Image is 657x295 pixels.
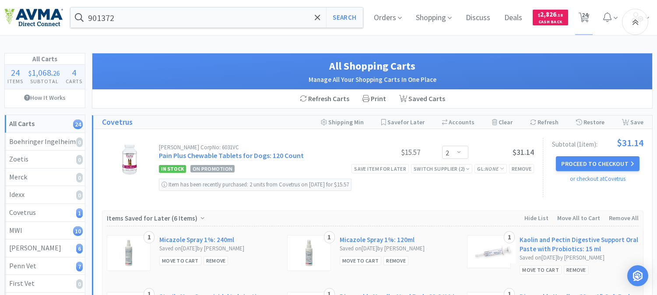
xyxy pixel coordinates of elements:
[28,69,32,77] span: $
[9,154,81,165] div: Zoetis
[114,144,145,175] img: 975a419385214d9f9e9e7cba96acad34_29481.png
[76,279,83,289] i: 0
[76,155,83,165] i: 0
[509,164,534,173] div: Remove
[340,244,459,253] div: Saved on [DATE] by [PERSON_NAME]
[76,190,83,200] i: 0
[340,256,382,265] div: Move to Cart
[520,235,639,253] a: Kaolin and Pectin Digestive Support Oral Paste with Probiotics: 15 ml
[190,165,235,172] span: On Promotion
[622,116,643,129] div: Save
[73,226,83,236] i: 10
[26,77,63,85] h4: Subtotal
[125,240,132,266] img: 27bd94503d294855aaf1d861864f8a22_28346.png
[355,147,420,158] div: $15.57
[72,67,76,78] span: 4
[576,116,604,129] div: Restore
[5,204,85,222] a: Covetrus1
[76,244,83,253] i: 6
[9,242,81,254] div: [PERSON_NAME]
[63,77,85,85] h4: Carts
[159,256,201,265] div: Move to Cart
[9,119,35,128] strong: All Carts
[538,10,563,18] span: 2,826
[575,15,593,23] a: 24
[9,172,81,183] div: Merck
[9,225,81,236] div: MWI
[462,14,494,22] a: Discuss
[533,6,568,29] a: $2,826.18Cash Back
[524,214,548,222] span: Hide List
[351,164,409,173] div: Save item for later
[552,138,643,147] div: Subtotal ( 1 item ):
[102,116,133,129] a: Covetrus
[144,231,155,243] div: 1
[73,119,83,129] i: 24
[501,14,526,22] a: Deals
[520,253,639,263] div: Saved on [DATE] by [PERSON_NAME]
[321,116,364,129] div: Shipping Min
[204,256,228,265] div: Remove
[5,53,85,65] h1: All Carts
[11,67,20,78] span: 24
[159,179,351,191] div: Item has been recently purchased: 2 units from Covetrus on [DATE] for $15.57
[383,256,408,265] div: Remove
[556,156,639,171] button: Proceed to Checkout
[53,69,60,77] span: 26
[306,240,313,266] img: 8a47f5267ef34200add5cd8f606c7b23_28345.png
[159,151,304,160] a: Pain Plus Chewable Tablets for Dogs: 120 Count
[627,265,648,286] div: Open Intercom Messenger
[32,67,51,78] span: 1,068
[5,115,85,133] a: All Carts24
[76,137,83,147] i: 0
[5,133,85,151] a: Boehringer Ingelheim0
[472,240,516,263] img: 17c5e4233469499b96b99d4109e5e363_778502.png
[101,74,643,85] h2: Manage All Your Shopping Carts In One Place
[513,147,534,157] span: $31.14
[70,7,363,28] input: Search by item, sku, manufacturer, ingredient, size...
[159,244,278,253] div: Saved on [DATE] by [PERSON_NAME]
[76,208,83,218] i: 1
[5,169,85,186] a: Merck0
[520,265,562,274] div: Move to Cart
[538,20,563,25] span: Cash Back
[5,77,26,85] h4: Items
[101,58,643,74] h1: All Shopping Carts
[9,189,81,200] div: Idexx
[4,8,63,27] img: e4e33dab9f054f5782a47901c742baa9_102.png
[492,116,513,129] div: Clear
[174,214,195,222] span: 6 Items
[76,262,83,271] i: 7
[5,222,85,240] a: MWI10
[538,12,540,18] span: $
[5,186,85,204] a: Idexx0
[414,165,470,173] div: Switch Supplier ( 2 )
[159,144,355,150] div: [PERSON_NAME] Corp No: 6031VC
[387,118,425,126] span: Save for Later
[442,116,474,129] div: Accounts
[107,214,200,222] span: Items Saved for Later ( )
[5,239,85,257] a: [PERSON_NAME]6
[609,214,639,222] span: Remove All
[530,116,559,129] div: Refresh
[557,214,600,222] span: Move All to Cart
[393,90,452,108] a: Saved Carts
[159,165,186,173] span: In Stock
[26,68,63,77] div: .
[504,231,515,243] div: 1
[477,165,504,172] span: GL:
[5,257,85,275] a: Penn Vet7
[293,90,356,108] div: Refresh Carts
[9,278,81,289] div: First Vet
[76,173,83,183] i: 0
[5,89,85,106] a: How It Works
[356,90,393,108] div: Print
[340,235,415,244] a: Micazole Spray 1%: 120ml
[570,175,625,183] a: or checkout at Covetrus
[564,265,589,274] div: Remove
[9,207,81,218] div: Covetrus
[9,260,81,272] div: Penn Vet
[159,235,234,244] a: Micazole Spray 1%: 240ml
[5,151,85,169] a: Zoetis0
[9,136,81,147] div: Boehringer Ingelheim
